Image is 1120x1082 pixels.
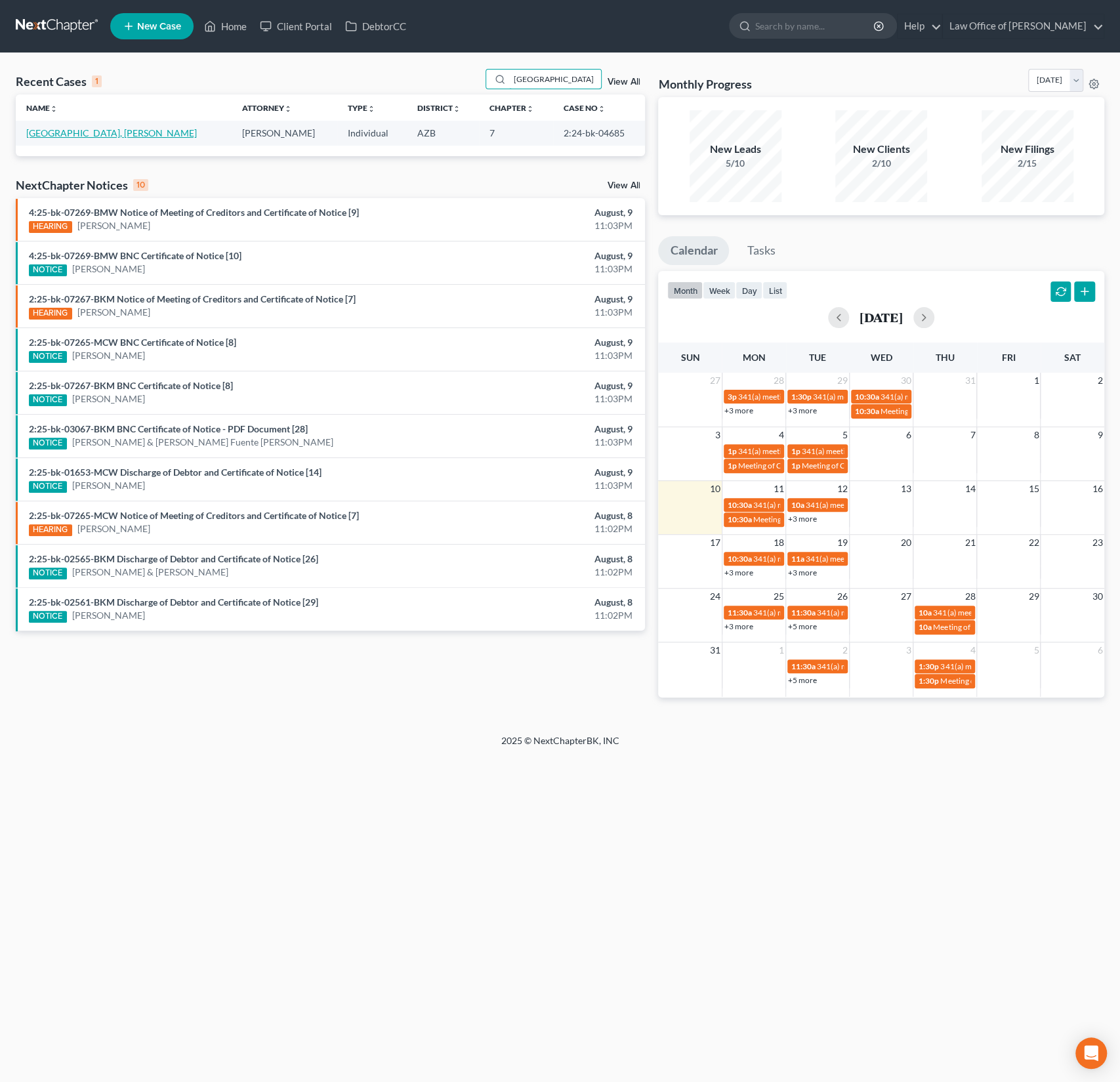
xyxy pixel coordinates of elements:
[788,621,817,631] a: +5 more
[658,76,751,92] h3: Monthly Progress
[1032,642,1040,658] span: 5
[348,103,375,113] a: Typeunfold_more
[753,500,880,510] span: 341(a) meeting for [PERSON_NAME]
[1032,427,1040,443] span: 8
[77,306,150,319] a: [PERSON_NAME]
[919,608,932,617] span: 10a
[440,219,632,232] div: 11:03PM
[772,373,785,388] span: 28
[29,553,318,564] a: 2:25-bk-02565-BKM Discharge of Debtor and Certificate of Notice [26]
[968,427,976,443] span: 7
[724,406,753,415] a: +3 more
[919,622,932,632] span: 10a
[440,349,632,362] div: 11:03PM
[1002,352,1016,363] span: Fri
[16,177,148,193] div: NextChapter Notices
[72,479,145,492] a: [PERSON_NAME]
[29,293,356,304] a: 2:25-bk-07267-BKM Notice of Meeting of Creditors and Certificate of Notice [7]
[440,249,632,262] div: August, 9
[724,621,753,631] a: +3 more
[526,105,534,113] i: unfold_more
[841,427,849,443] span: 5
[753,514,899,524] span: Meeting of Creditors for [PERSON_NAME]
[440,336,632,349] div: August, 9
[137,22,181,31] span: New Case
[936,352,955,363] span: Thu
[963,373,976,388] span: 31
[1027,535,1040,551] span: 22
[791,446,800,456] span: 1p
[29,337,236,348] a: 2:25-bk-07265-MCW BNC Certificate of Notice [8]
[836,373,849,388] span: 29
[658,236,729,265] a: Calendar
[440,293,632,306] div: August, 9
[982,142,1073,157] div: New Filings
[919,676,939,686] span: 1:30p
[806,500,932,510] span: 341(a) meeting for [PERSON_NAME]
[29,596,318,608] a: 2:25-bk-02561-BKM Discharge of Debtor and Certificate of Notice [29]
[871,352,892,363] span: Wed
[738,446,934,456] span: 341(a) meeting for [PERSON_NAME] & [PERSON_NAME]
[728,446,737,456] span: 1p
[724,568,753,577] a: +3 more
[440,566,632,579] div: 11:02PM
[440,522,632,535] div: 11:02PM
[440,423,632,436] div: August, 9
[29,423,308,434] a: 2:25-bk-03067-BKM BNC Certificate of Notice - PDF Document [28]
[709,535,722,551] span: 17
[29,207,359,218] a: 4:25-bk-07269-BMW Notice of Meeting of Creditors and Certificate of Notice [9]
[855,406,879,416] span: 10:30a
[407,121,479,145] td: AZB
[728,500,752,510] span: 10:30a
[728,514,752,524] span: 10:30a
[963,481,976,497] span: 14
[817,661,944,671] span: 341(a) meeting for [PERSON_NAME]
[753,554,880,564] span: 341(a) meeting for [PERSON_NAME]
[440,206,632,219] div: August, 9
[77,522,150,535] a: [PERSON_NAME]
[788,406,817,415] a: +3 more
[806,554,932,564] span: 341(a) meeting for [PERSON_NAME]
[791,661,816,671] span: 11:30a
[817,608,944,617] span: 341(a) meeting for [PERSON_NAME]
[29,524,72,536] div: HEARING
[29,308,72,320] div: HEARING
[26,127,197,138] a: [GEOGRAPHIC_DATA], [PERSON_NAME]
[855,392,879,402] span: 10:30a
[943,14,1104,38] a: Law Office of [PERSON_NAME]
[735,236,787,265] a: Tasks
[835,157,927,170] div: 2/10
[133,179,148,191] div: 10
[791,608,816,617] span: 11:30a
[29,438,67,449] div: NOTICE
[881,392,1007,402] span: 341(a) meeting for [PERSON_NAME]
[728,392,737,402] span: 3p
[690,157,781,170] div: 5/10
[26,103,58,113] a: Nameunfold_more
[440,609,632,622] div: 11:02PM
[680,352,699,363] span: Sun
[900,589,913,604] span: 27
[186,734,934,758] div: 2025 © NextChapterBK, INC
[440,392,632,406] div: 11:03PM
[667,281,703,299] button: month
[772,589,785,604] span: 25
[772,481,785,497] span: 11
[1096,642,1104,658] span: 6
[16,73,102,89] div: Recent Cases
[905,427,913,443] span: 6
[778,642,785,658] span: 1
[1027,481,1040,497] span: 15
[1096,373,1104,388] span: 2
[440,479,632,492] div: 11:03PM
[29,264,67,276] div: NOTICE
[762,281,787,299] button: list
[728,608,752,617] span: 11:30a
[898,14,942,38] a: Help
[337,121,407,145] td: Individual
[791,392,812,402] span: 1:30p
[72,349,145,362] a: [PERSON_NAME]
[1027,589,1040,604] span: 29
[440,262,632,276] div: 11:03PM
[755,14,875,38] input: Search by name...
